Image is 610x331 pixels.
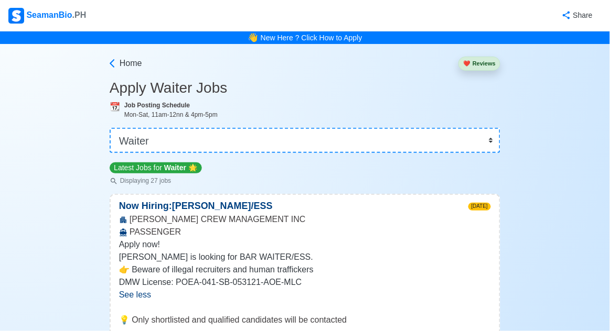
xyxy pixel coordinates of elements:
[8,8,86,24] div: SeamanBio
[111,199,281,213] p: Now Hiring: [PERSON_NAME]/ESS
[119,276,491,289] p: DMW License: POEA-041-SB-053121-AOE-MLC
[551,5,602,26] button: Share
[248,31,258,44] span: bell
[458,57,500,71] button: heartReviews
[110,79,500,97] h3: Apply Waiter Jobs
[72,10,87,19] span: .PH
[110,102,120,111] span: calendar
[119,263,491,276] p: 👉 Beware of illegal recruiters and human traffickers
[188,163,197,172] span: star
[110,162,202,173] p: Latest Jobs for
[119,290,151,299] span: See less
[261,34,362,42] a: New Here ? Click How to Apply
[119,238,491,251] p: Apply now!
[8,8,24,24] img: Logo
[110,176,202,185] p: Displaying 27 jobs
[107,57,142,70] a: Home
[164,163,186,172] span: Waiter
[463,60,470,67] span: heart
[120,57,142,70] span: Home
[119,314,491,326] p: 💡 Only shortlisted and qualified candidates will be contacted
[124,102,190,109] b: Job Posting Schedule
[468,203,491,211] span: [DATE]
[119,251,491,263] p: [PERSON_NAME] is looking for BAR WAITER/ESS.
[111,213,499,238] div: [PERSON_NAME] CREW MANAGEMENT INC PASSENGER
[124,110,500,119] div: Mon-Sat, 11am-12nn & 4pm-5pm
